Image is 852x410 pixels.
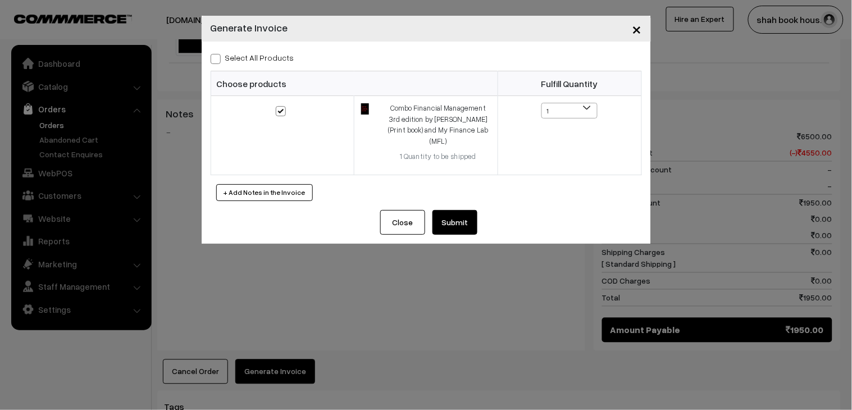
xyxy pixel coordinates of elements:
span: 1 [541,103,598,119]
th: Choose products [211,71,498,96]
button: Close [380,210,425,235]
span: 1 [542,103,597,119]
button: + Add Notes in the Invoice [216,184,313,201]
button: Close [623,11,651,46]
label: Select all Products [211,52,294,63]
div: 1 Quantity to be shipped [386,151,491,162]
th: Fulfill Quantity [498,71,641,96]
div: Combo Financial Management 3rd edition by [PERSON_NAME] (Print book) and My Finance Lab (MFL) [386,103,491,147]
button: Submit [432,210,477,235]
span: × [632,18,642,39]
h4: Generate Invoice [211,20,288,35]
img: 17158740902297comingsoon.jpg [361,103,368,114]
